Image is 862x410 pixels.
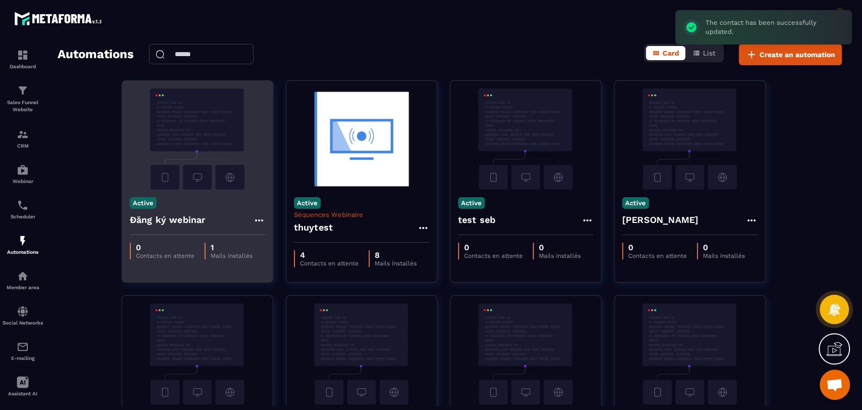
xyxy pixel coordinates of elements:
[14,9,105,28] img: logo
[211,243,252,252] p: 1
[703,252,745,259] p: Mails installés
[294,197,321,209] p: Active
[3,262,43,298] a: automationsautomationsMember area
[3,156,43,192] a: automationsautomationsWebinar
[539,243,581,252] p: 0
[3,333,43,369] a: emailemailE-mailing
[294,303,429,404] img: automation-background
[130,88,265,190] img: automation-background
[17,341,29,353] img: email
[3,41,43,77] a: formationformationDashboard
[300,260,359,267] p: Contacts en attente
[3,298,43,333] a: social-networksocial-networkSocial Networks
[130,197,157,209] p: Active
[17,305,29,317] img: social-network
[3,121,43,156] a: formationformationCRM
[17,84,29,97] img: formation
[703,243,745,252] p: 0
[17,164,29,176] img: automations
[3,227,43,262] a: automationsautomationsAutomations
[17,270,29,282] img: automations
[3,249,43,255] p: Automations
[3,192,43,227] a: schedulerschedulerScheduler
[3,285,43,290] p: Member area
[622,197,649,209] p: Active
[3,320,43,326] p: Social Networks
[628,252,687,259] p: Contacts en attente
[17,128,29,141] img: formation
[539,252,581,259] p: Mails installés
[663,49,679,57] span: Card
[820,370,850,400] div: Mở cuộc trò chuyện
[628,243,687,252] p: 0
[458,197,485,209] p: Active
[3,214,43,219] p: Scheduler
[3,99,43,113] p: Sales Funnel Website
[136,252,194,259] p: Contacts en attente
[3,369,43,404] a: Assistant AI
[464,252,523,259] p: Contacts en attente
[17,199,29,211] img: scheduler
[3,64,43,69] p: Dashboard
[3,77,43,121] a: formationformationSales Funnel Website
[464,243,523,252] p: 0
[3,143,43,149] p: CRM
[136,243,194,252] p: 0
[3,178,43,184] p: Webinar
[58,44,134,65] h2: Automations
[130,303,265,404] img: automation-background
[759,50,835,60] span: Create an automation
[686,46,722,60] button: List
[294,220,333,235] h4: thuytest
[622,303,757,404] img: automation-background
[375,250,417,260] p: 8
[646,46,685,60] button: Card
[17,235,29,247] img: automations
[375,260,417,267] p: Mails installés
[458,88,593,190] img: automation-background
[703,49,716,57] span: List
[294,211,429,218] p: Séquences Webinaire
[458,303,593,404] img: automation-background
[622,88,757,190] img: automation-background
[130,213,206,227] h4: Đăng ký webinar
[294,88,429,190] img: automation-background
[300,250,359,260] p: 4
[3,391,43,396] p: Assistant AI
[211,252,252,259] p: Mails installés
[458,213,496,227] h4: test seb
[17,49,29,61] img: formation
[622,213,699,227] h4: [PERSON_NAME]
[3,355,43,361] p: E-mailing
[739,44,842,65] button: Create an automation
